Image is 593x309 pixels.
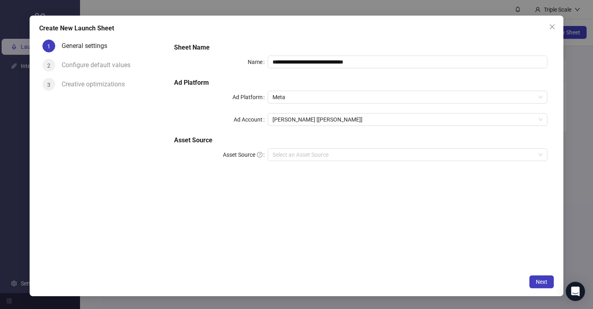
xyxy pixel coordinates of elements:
label: Ad Platform [232,91,268,104]
div: Open Intercom Messenger [566,282,585,301]
h5: Asset Source [174,136,547,145]
span: 2 [47,62,50,68]
label: Name [248,56,268,68]
span: close [549,24,555,30]
button: Close [546,20,559,33]
span: Next [536,278,547,285]
div: Configure default values [62,59,137,72]
span: Darius Lukas [Httpool] [272,114,543,126]
h5: Sheet Name [174,43,547,52]
div: Creative optimizations [62,78,131,91]
span: 1 [47,43,50,49]
input: Name [268,56,547,68]
span: Meta [272,91,543,103]
div: Create New Launch Sheet [39,24,554,33]
h5: Ad Platform [174,78,547,88]
label: Ad Account [234,113,268,126]
button: Next [529,275,554,288]
div: General settings [62,40,114,52]
label: Asset Source [223,148,268,161]
span: 3 [47,81,50,88]
span: question-circle [257,152,262,157]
